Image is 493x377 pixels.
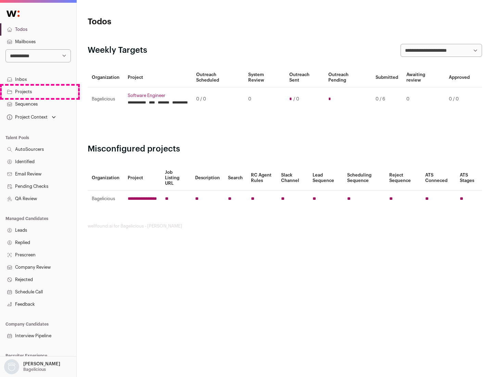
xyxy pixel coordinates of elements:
[224,166,247,191] th: Search
[285,68,325,87] th: Outreach Sent
[371,68,402,87] th: Submitted
[161,166,191,191] th: Job Listing URL
[385,166,421,191] th: Reject Sequence
[124,68,192,87] th: Project
[308,166,343,191] th: Lead Sequence
[4,359,19,374] img: nopic.png
[23,367,46,372] p: Bagelicious
[324,68,371,87] th: Outreach Pending
[247,166,277,191] th: RC Agent Rules
[88,166,124,191] th: Organization
[88,68,124,87] th: Organization
[191,166,224,191] th: Description
[88,144,482,155] h2: Misconfigured projects
[421,166,455,191] th: ATS Conneced
[277,166,308,191] th: Slack Channel
[244,68,285,87] th: System Review
[371,87,402,111] td: 0 / 6
[88,191,124,207] td: Bagelicious
[3,7,23,21] img: Wellfound
[192,87,244,111] td: 0 / 0
[244,87,285,111] td: 0
[402,68,445,87] th: Awaiting review
[5,112,57,122] button: Open dropdown
[128,93,188,98] a: Software Engineer
[445,87,474,111] td: 0 / 0
[88,223,482,229] footer: wellfound:ai for Bagelicious - [PERSON_NAME]
[3,359,62,374] button: Open dropdown
[23,361,60,367] p: [PERSON_NAME]
[456,166,482,191] th: ATS Stages
[5,114,48,120] div: Project Context
[293,96,299,102] span: / 0
[88,45,147,56] h2: Weekly Targets
[343,166,385,191] th: Scheduling Sequence
[192,68,244,87] th: Outreach Scheduled
[445,68,474,87] th: Approved
[402,87,445,111] td: 0
[88,87,124,111] td: Bagelicious
[88,16,219,27] h1: Todos
[124,166,161,191] th: Project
